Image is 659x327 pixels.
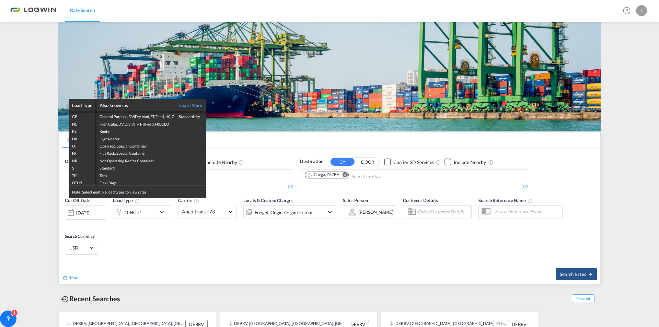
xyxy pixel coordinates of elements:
[69,99,96,112] th: Load Type
[172,102,203,108] a: Learn More
[69,178,96,186] td: OTHR
[69,164,96,171] td: S
[69,171,96,178] td: TK
[69,142,96,149] td: OT
[100,102,172,108] div: Also known as
[96,149,206,156] td: Flat Rack, Special Container
[96,178,206,186] td: Flexi Bags
[96,142,206,149] td: Open Top, Special Container
[69,127,96,134] td: RE
[96,164,206,171] td: Standard
[96,171,206,178] td: Tank
[69,186,206,198] div: Note: Select multiple load types to view rates
[69,156,96,164] td: NR
[96,112,206,120] td: General Purpose, DV(Dry Van), FT(Feet), H0, CLI, Standard dry
[69,120,96,127] td: HC
[96,127,206,134] td: Reefer
[69,135,96,142] td: HR
[96,135,206,142] td: High Reefer
[96,156,206,164] td: Non Operating Reefer Container
[69,149,96,156] td: FR
[69,112,96,120] td: GP
[96,120,206,127] td: High Cube, DV(Dry Van), FT(Feet), H0, CLO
